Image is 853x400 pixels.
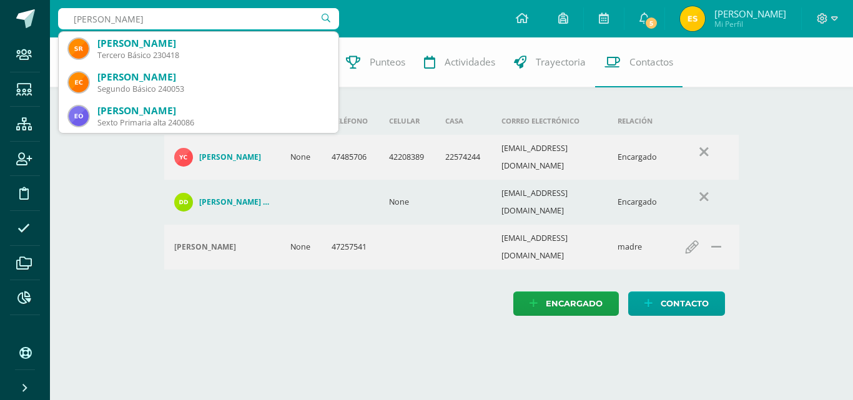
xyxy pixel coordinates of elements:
[608,135,668,180] td: Encargado
[97,84,328,94] div: Segundo Básico 240053
[199,197,270,207] h4: [PERSON_NAME] De La [PERSON_NAME]
[608,225,668,270] td: madre
[491,107,608,135] th: Correo electrónico
[644,16,658,30] span: 5
[546,292,603,315] span: Encargado
[661,292,709,315] span: Contacto
[280,225,322,270] td: None
[97,50,328,61] div: Tercero Básico 230418
[199,152,261,162] h4: [PERSON_NAME]
[379,107,435,135] th: Celular
[69,106,89,126] img: 6cf2687de114c78e9d2c0b887d1668a0.png
[280,135,322,180] td: None
[97,117,328,128] div: Sexto Primaria alta 240086
[714,7,786,20] span: [PERSON_NAME]
[491,180,608,225] td: [EMAIL_ADDRESS][DOMAIN_NAME]
[505,37,595,87] a: Trayectoria
[97,104,328,117] div: [PERSON_NAME]
[322,107,379,135] th: Teléfono
[174,242,270,252] div: Yesenia Canté
[435,135,491,180] td: 22574244
[174,193,270,212] a: [PERSON_NAME] De La [PERSON_NAME]
[370,56,405,69] span: Punteos
[174,148,193,167] img: cda1f75813fb342fbf20979a1b91cdc3.png
[97,71,328,84] div: [PERSON_NAME]
[628,291,725,316] a: Contacto
[608,180,668,225] td: Encargado
[415,37,505,87] a: Actividades
[536,56,586,69] span: Trayectoria
[608,107,668,135] th: Relación
[491,135,608,180] td: [EMAIL_ADDRESS][DOMAIN_NAME]
[174,242,236,252] h4: [PERSON_NAME]
[379,180,435,225] td: None
[435,107,491,135] th: Casa
[322,135,379,180] td: 47485706
[97,37,328,50] div: [PERSON_NAME]
[714,19,786,29] span: Mi Perfil
[491,225,608,270] td: [EMAIL_ADDRESS][DOMAIN_NAME]
[445,56,495,69] span: Actividades
[513,291,619,316] a: Encargado
[69,72,89,92] img: c4aa2e810a78559fa086952fb8a0e2de.png
[69,39,89,59] img: 995013968941cdde71e4c762ca810d4a.png
[379,135,435,180] td: 42208389
[337,37,415,87] a: Punteos
[322,225,379,270] td: 47257541
[174,193,193,212] img: 34241dea72f776e9e36a38d5f2a3e3b8.png
[58,8,339,29] input: Busca un usuario...
[595,37,683,87] a: Contactos
[174,148,270,167] a: [PERSON_NAME]
[629,56,673,69] span: Contactos
[680,6,705,31] img: 0abf21bd2d0a573e157d53e234304166.png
